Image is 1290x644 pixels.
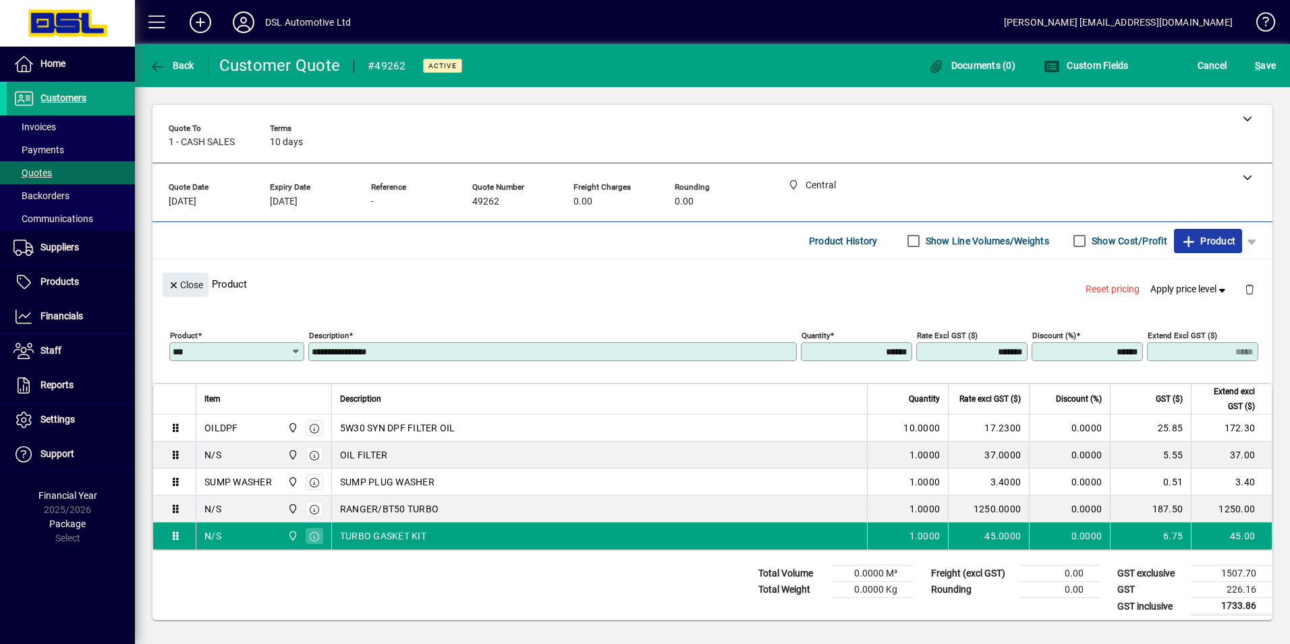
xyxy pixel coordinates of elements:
td: Total Weight [752,582,833,598]
span: Staff [40,345,61,356]
td: 0.51 [1110,468,1191,495]
app-page-header-button: Delete [1233,283,1266,295]
span: 0.00 [675,196,694,207]
span: SUMP PLUG WASHER [340,475,434,489]
button: Profile [222,10,265,34]
td: 0.0000 [1029,414,1110,441]
mat-label: Description [309,331,349,340]
div: 1250.0000 [957,502,1021,516]
span: Extend excl GST ($) [1200,384,1255,414]
button: Apply price level [1145,277,1234,302]
span: Rate excl GST ($) [959,392,1021,406]
span: Invoices [13,122,56,132]
span: Central [284,475,300,489]
a: Communications [7,207,135,230]
a: Staff [7,334,135,368]
td: 5.55 [1110,441,1191,468]
span: 1 - CASH SALES [169,137,235,148]
mat-label: Quantity [802,331,830,340]
td: Rounding [924,582,1019,598]
button: Cancel [1194,53,1231,78]
span: 1.0000 [909,448,941,462]
div: N/S [204,529,221,543]
app-page-header-button: Close [159,278,212,290]
span: 1.0000 [909,475,941,489]
button: Product History [804,229,883,253]
span: Quantity [909,392,940,406]
div: 17.2300 [957,421,1021,435]
a: Invoices [7,115,135,138]
td: 0.0000 [1029,495,1110,522]
div: OILDPF [204,421,238,435]
a: Suppliers [7,231,135,265]
div: N/S [204,502,221,516]
span: Reports [40,379,74,390]
td: GST [1111,582,1191,598]
td: 0.0000 [1029,468,1110,495]
span: - [371,196,374,207]
span: OIL FILTER [340,448,388,462]
span: Products [40,276,79,287]
span: [DATE] [270,196,298,207]
span: 1.0000 [909,502,941,516]
a: Backorders [7,184,135,207]
span: Active [428,61,457,70]
span: Custom Fields [1044,60,1129,71]
span: Central [284,529,300,543]
mat-label: Rate excl GST ($) [917,331,978,340]
td: 37.00 [1191,441,1272,468]
a: Knowledge Base [1246,3,1273,47]
button: Save [1252,53,1279,78]
span: RANGER/BT50 TURBO [340,502,439,516]
button: Custom Fields [1040,53,1132,78]
td: 172.30 [1191,414,1272,441]
span: 1.0000 [909,529,941,543]
a: Payments [7,138,135,161]
div: Customer Quote [219,55,341,76]
td: 1507.70 [1191,566,1272,582]
a: Support [7,437,135,471]
span: [DATE] [169,196,196,207]
span: Product History [809,230,878,252]
td: GST inclusive [1111,598,1191,615]
a: Settings [7,403,135,437]
app-page-header-button: Back [135,53,209,78]
td: 25.85 [1110,414,1191,441]
span: TURBO GASKET KIT [340,529,426,543]
span: ave [1255,55,1276,76]
td: 1250.00 [1191,495,1272,522]
span: GST ($) [1156,392,1183,406]
a: Quotes [7,161,135,184]
div: #49262 [368,55,406,77]
span: Financial Year [38,490,97,501]
td: 45.00 [1191,522,1272,549]
span: Suppliers [40,242,79,252]
td: GST exclusive [1111,566,1191,582]
span: Financials [40,311,83,321]
span: Item [204,392,221,406]
span: 5W30 SYN DPF FILTER OIL [340,421,455,435]
td: 0.0000 Kg [833,582,914,598]
span: Product [1181,230,1235,252]
mat-label: Product [170,331,198,340]
td: 0.0000 [1029,522,1110,549]
span: 10 days [270,137,303,148]
span: 0.00 [573,196,592,207]
div: N/S [204,448,221,462]
td: 0.0000 M³ [833,566,914,582]
div: 37.0000 [957,448,1021,462]
button: Delete [1233,273,1266,305]
button: Reset pricing [1080,277,1145,302]
span: Documents (0) [928,60,1015,71]
a: Home [7,47,135,81]
td: 3.40 [1191,468,1272,495]
button: Product [1174,229,1242,253]
mat-label: Discount (%) [1032,331,1076,340]
span: Home [40,58,65,69]
td: 0.00 [1019,582,1100,598]
span: Central [284,448,300,462]
td: 6.75 [1110,522,1191,549]
button: Back [146,53,198,78]
span: Description [340,392,381,406]
a: Reports [7,369,135,402]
